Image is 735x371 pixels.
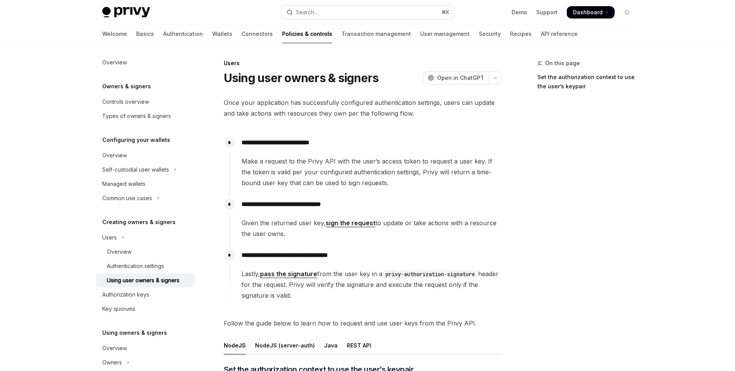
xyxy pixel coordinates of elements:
[102,194,152,203] div: Common use cases
[224,71,379,85] h1: Using user owners & signers
[242,268,502,301] span: Lastly, from the user key in a header for the request. Privy will verify the signature and execut...
[102,135,170,145] h5: Configuring your wallets
[573,8,603,16] span: Dashboard
[102,25,127,43] a: Welcome
[163,25,203,43] a: Authentication
[224,97,502,119] span: Once your application has successfully configured authentication settings, users can update and t...
[136,25,154,43] a: Basics
[96,245,195,259] a: Overview
[545,59,580,68] span: On this page
[224,318,502,329] span: Follow the guide below to learn how to request and use user keys from the Privy API.
[441,9,449,15] span: ⌘ K
[479,25,501,43] a: Security
[107,247,132,256] div: Overview
[96,302,195,316] a: Key quorums
[96,191,195,205] button: Toggle Common use cases section
[382,270,478,278] code: privy-authorization-signature
[102,218,176,227] h5: Creating owners & signers
[282,25,332,43] a: Policies & controls
[96,109,195,123] a: Types of owners & signers
[96,95,195,109] a: Controls overview
[621,6,633,19] button: Toggle dark mode
[96,259,195,273] a: Authentication settings
[96,231,195,245] button: Toggle Users section
[255,336,315,354] div: NodeJS (server-auth)
[341,25,411,43] a: Transaction management
[102,165,169,174] div: Self-custodial user wallets
[347,336,371,354] div: REST API
[102,82,151,91] h5: Owners & signers
[437,74,484,82] span: Open in ChatGPT
[102,58,127,67] div: Overview
[510,25,532,43] a: Recipes
[242,25,273,43] a: Connectors
[102,358,122,367] div: Owners
[96,177,195,191] a: Managed wallets
[96,56,195,69] a: Overview
[107,276,179,285] div: Using user owners & signers
[102,304,135,314] div: Key quorums
[96,356,195,369] button: Toggle Owners section
[212,25,232,43] a: Wallets
[567,6,615,19] a: Dashboard
[102,7,150,18] img: light logo
[102,111,171,121] div: Types of owners & signers
[102,328,167,337] h5: Using owners & signers
[102,151,127,160] div: Overview
[512,8,527,16] a: Demo
[296,8,318,17] div: Search...
[102,233,117,242] div: Users
[260,270,317,278] a: pass the signature
[326,219,375,227] a: sign the request
[324,336,338,354] div: Java
[102,344,127,353] div: Overview
[96,163,195,177] button: Toggle Self-custodial user wallets section
[423,71,489,84] button: Open in ChatGPT
[242,156,502,188] span: Make a request to the Privy API with the user’s access token to request a user key. If the token ...
[537,71,639,93] a: Set the authorization context to use the user’s keypair
[96,288,195,302] a: Authorization keys
[536,8,558,16] a: Support
[224,336,246,354] div: NodeJS
[96,341,195,355] a: Overview
[242,218,502,239] span: Given the returned user key, to update or take actions with a resource the user owns.
[96,273,195,287] a: Using user owners & signers
[107,261,164,271] div: Authentication settings
[224,59,502,67] div: Users
[102,290,149,299] div: Authorization keys
[102,179,145,189] div: Managed wallets
[96,148,195,162] a: Overview
[281,5,454,19] button: Open search
[420,25,470,43] a: User management
[102,97,149,106] div: Controls overview
[541,25,578,43] a: API reference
